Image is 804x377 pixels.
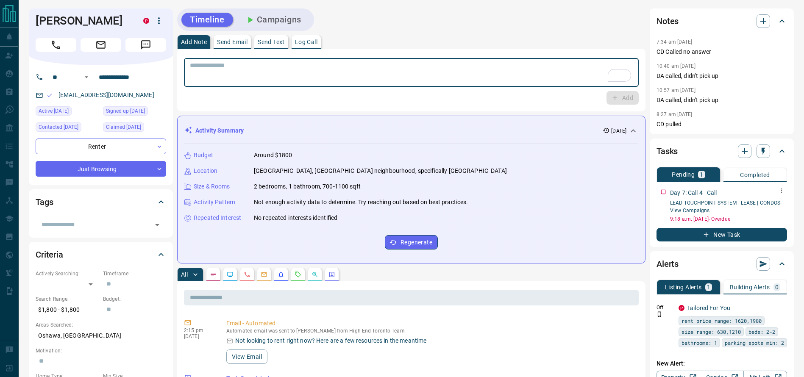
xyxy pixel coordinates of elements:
[106,107,145,115] span: Signed up [DATE]
[36,195,53,209] h2: Tags
[254,166,507,175] p: [GEOGRAPHIC_DATA], [GEOGRAPHIC_DATA] neighbourhood, specifically [GEOGRAPHIC_DATA]
[227,271,234,278] svg: Lead Browsing Activity
[190,62,633,83] textarea: To enrich screen reader interactions, please activate Accessibility in Grammarly extension settings
[39,107,69,115] span: Active [DATE]
[36,139,166,154] div: Renter
[687,305,730,311] a: Tailored For You
[657,141,787,161] div: Tasks
[730,284,770,290] p: Building Alerts
[194,182,230,191] p: Size & Rooms
[181,272,188,277] p: All
[775,284,779,290] p: 0
[657,87,696,93] p: 10:57 am [DATE]
[106,123,141,131] span: Claimed [DATE]
[657,11,787,31] div: Notes
[181,13,233,27] button: Timeline
[657,96,787,105] p: DA called, didn't pick up
[295,39,317,45] p: Log Call
[657,63,696,69] p: 10:40 am [DATE]
[194,166,217,175] p: Location
[670,215,787,223] p: 9:18 a.m. [DATE] - Overdue
[254,151,292,160] p: Around $1800
[81,38,121,52] span: Email
[184,123,638,139] div: Activity Summary[DATE]
[194,198,235,207] p: Activity Pattern
[657,257,679,271] h2: Alerts
[36,329,166,343] p: Oshawa, [GEOGRAPHIC_DATA]
[36,244,166,265] div: Criteria
[103,106,166,118] div: Fri Oct 03 2025
[385,235,438,249] button: Regenerate
[36,161,166,177] div: Just Browsing
[312,271,318,278] svg: Opportunities
[244,271,250,278] svg: Calls
[657,47,787,56] p: CD Called no answer
[328,271,335,278] svg: Agent Actions
[36,106,99,118] div: Fri Oct 03 2025
[657,14,679,28] h2: Notes
[236,13,310,27] button: Campaigns
[682,316,762,325] span: rent price range: 1620,1980
[181,39,207,45] p: Add Note
[36,270,99,277] p: Actively Searching:
[103,295,166,303] p: Budget:
[36,347,166,355] p: Motivation:
[707,284,710,290] p: 1
[36,38,76,52] span: Call
[47,92,53,98] svg: Email Valid
[665,284,702,290] p: Listing Alerts
[36,192,166,212] div: Tags
[226,349,267,364] button: View Email
[217,39,248,45] p: Send Email
[725,338,784,347] span: parking spots min: 2
[672,172,695,177] p: Pending
[103,270,166,277] p: Timeframe:
[657,111,693,117] p: 8:27 am [DATE]
[151,219,163,231] button: Open
[657,359,787,368] p: New Alert:
[81,72,92,82] button: Open
[226,328,635,334] p: Automated email was sent to [PERSON_NAME] from High End Toronto Team
[254,182,361,191] p: 2 bedrooms, 1 bathroom, 700-1100 sqft
[261,271,267,278] svg: Emails
[682,338,717,347] span: bathrooms: 1
[36,303,99,317] p: $1,800 - $1,800
[194,151,213,160] p: Budget
[194,213,241,222] p: Repeated Interest
[258,39,285,45] p: Send Text
[143,18,149,24] div: property.ca
[226,319,635,328] p: Email - Automated
[657,311,662,317] svg: Push Notification Only
[295,271,301,278] svg: Requests
[748,327,775,336] span: beds: 2-2
[235,336,426,345] p: Not looking to rent right now? Here are a few resources in the meantime
[657,254,787,274] div: Alerts
[103,122,166,134] div: Fri Oct 03 2025
[657,72,787,80] p: DA called, didn't pick up
[254,213,337,222] p: No repeated interests identified
[670,188,717,197] p: Day 7: Call 4 - Call
[740,172,770,178] p: Completed
[611,127,626,135] p: [DATE]
[679,305,684,311] div: property.ca
[657,39,693,45] p: 7:34 am [DATE]
[657,228,787,241] button: New Task
[195,126,244,135] p: Activity Summary
[184,327,214,333] p: 2:15 pm
[657,120,787,129] p: CD pulled
[670,200,782,213] a: LEAD TOUCHPOINT SYSTEM | LEASE | CONDOS- View Campaigns
[657,144,678,158] h2: Tasks
[682,327,741,336] span: size range: 630,1210
[125,38,166,52] span: Message
[36,248,63,261] h2: Criteria
[36,14,131,28] h1: [PERSON_NAME]
[210,271,217,278] svg: Notes
[278,271,284,278] svg: Listing Alerts
[36,321,166,329] p: Areas Searched:
[36,295,99,303] p: Search Range:
[254,198,468,207] p: Not enough activity data to determine. Try reaching out based on best practices.
[39,123,78,131] span: Contacted [DATE]
[36,122,99,134] div: Fri Oct 10 2025
[657,304,673,311] p: Off
[184,333,214,339] p: [DATE]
